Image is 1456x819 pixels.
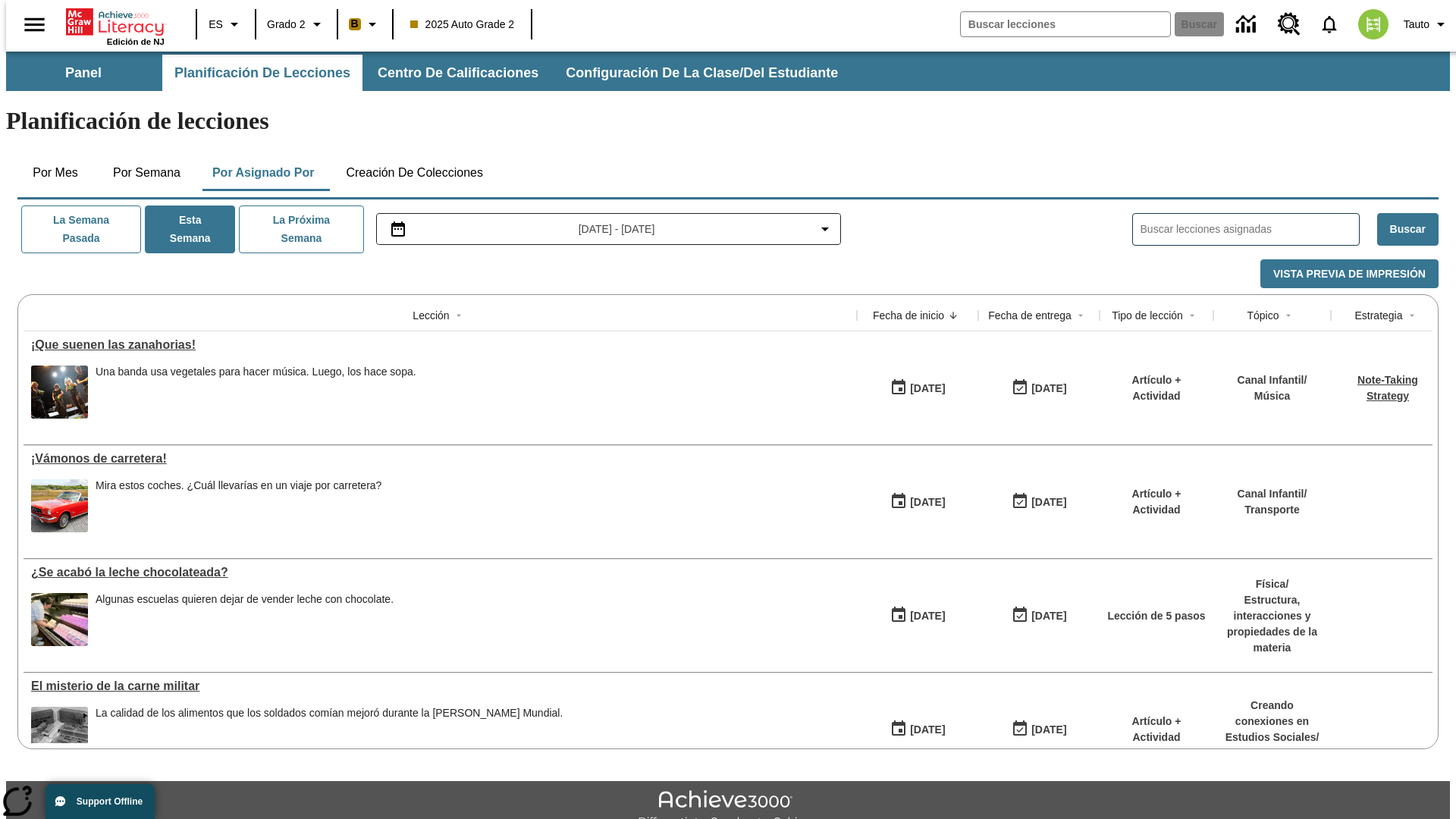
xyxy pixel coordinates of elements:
p: Transporte [1238,502,1307,518]
button: 09/28/25: Primer día en que estuvo disponible la lección [885,715,950,744]
span: B [351,14,359,33]
div: Portada [66,5,165,46]
div: [DATE] [1031,607,1066,626]
p: La calidad de los alimentos que los soldados comían mejoró durante la [PERSON_NAME] Mundial. [96,707,563,720]
div: Fecha de inicio [873,308,944,323]
span: Support Offline [77,796,143,807]
button: Por asignado por [200,155,327,191]
div: Algunas escuelas quieren dejar de vender leche con chocolate. [96,593,394,606]
button: Esta semana [145,206,235,253]
div: Tipo de lección [1112,308,1183,323]
button: 09/28/25: Último día en que podrá accederse la lección [1006,601,1072,630]
a: ¿Se acabó la leche chocolateada?, Lecciones [31,566,849,579]
p: Artículo + Actividad [1107,486,1206,518]
img: Un auto Ford Mustang rojo descapotable estacionado en un suelo adoquinado delante de un campo [31,479,88,532]
a: ¡Vámonos de carretera!, Lecciones [31,452,849,466]
button: Sort [1279,306,1298,325]
input: Buscar lecciones asignadas [1141,218,1359,240]
button: 09/28/25: Primer día en que estuvo disponible la lección [885,374,950,403]
button: Buscar [1377,213,1439,246]
input: Buscar campo [961,12,1170,36]
p: Creando conexiones en Estudios Sociales / [1221,698,1323,745]
button: Boost El color de la clase es anaranjado claro. Cambiar el color de la clase. [343,11,388,38]
div: Subbarra de navegación [6,52,1450,91]
span: Una banda usa vegetales para hacer música. Luego, los hace sopa. [96,366,416,419]
span: Grado 2 [267,17,306,33]
button: 09/28/25: Primer día en que estuvo disponible la lección [885,488,950,516]
button: Configuración de la clase/del estudiante [554,55,850,91]
a: Portada [66,7,165,37]
img: Un grupo de personas vestidas de negro toca música en un escenario. [31,366,88,419]
a: Note-Taking Strategy [1357,374,1418,402]
p: Artículo + Actividad [1107,372,1206,404]
span: 2025 Auto Grade 2 [410,17,515,33]
button: Centro de calificaciones [366,55,551,91]
button: Sort [1183,306,1201,325]
button: Por semana [101,155,193,191]
div: Mira estos coches. ¿Cuál llevarías en un viaje por carretera? [96,479,381,492]
button: Seleccione el intervalo de fechas opción del menú [383,220,835,238]
button: Sort [450,306,468,325]
div: Una banda usa vegetales para hacer música. Luego, los hace sopa. [96,366,416,378]
div: [DATE] [1031,720,1066,739]
span: Panel [65,64,102,82]
div: Tópico [1247,308,1279,323]
button: 09/28/25: Último día en que podrá accederse la lección [1006,374,1072,403]
button: Creación de colecciones [334,155,495,191]
button: 09/28/25: Primer día en que estuvo disponible la lección [885,601,950,630]
span: Tauto [1404,17,1429,33]
button: La próxima semana [239,206,363,253]
h1: Planificación de lecciones [6,107,1450,135]
a: Centro de recursos, Se abrirá en una pestaña nueva. [1269,4,1310,45]
a: ¡Que suenen las zanahorias!, Lecciones [31,338,849,352]
p: Lección de 5 pasos [1107,608,1205,624]
span: Configuración de la clase/del estudiante [566,64,838,82]
span: Centro de calificaciones [378,64,538,82]
button: Lenguaje: ES, Selecciona un idioma [202,11,250,38]
button: La semana pasada [21,206,141,253]
span: Algunas escuelas quieren dejar de vender leche con chocolate. [96,593,394,646]
a: Centro de información [1227,4,1269,45]
div: Fecha de entrega [988,308,1072,323]
p: Física / [1221,576,1323,592]
div: Subbarra de navegación [6,55,852,91]
div: [DATE] [910,379,945,398]
p: Canal Infantil / [1238,486,1307,502]
div: Mira estos coches. ¿Cuál llevarías en un viaje por carretera? [96,479,381,532]
button: Panel [8,55,159,91]
button: Sort [944,306,962,325]
a: Notificaciones [1310,5,1349,44]
p: Artículo + Actividad [1107,714,1206,745]
button: 09/28/25: Último día en que podrá accederse la lección [1006,488,1072,516]
button: Grado: Grado 2, Elige un grado [261,11,332,38]
div: ¡Que suenen las zanahorias! [31,338,849,352]
button: Escoja un nuevo avatar [1349,5,1398,44]
img: avatar image [1358,9,1389,39]
button: Abrir el menú lateral [12,2,57,47]
div: [DATE] [1031,379,1066,398]
div: Lección [413,308,449,323]
svg: Collapse Date Range Filter [816,220,834,238]
button: Perfil/Configuración [1398,11,1456,38]
button: Sort [1403,306,1421,325]
p: Música [1238,388,1307,404]
button: Por mes [17,155,93,191]
div: La calidad de los alimentos que los soldados comían mejoró durante la Segunda Guerra Mundial. [96,707,563,760]
div: Estrategia [1354,308,1402,323]
button: Support Offline [45,784,155,819]
span: Planificación de lecciones [174,64,350,82]
span: Edición de NJ [107,37,165,46]
img: image [31,593,88,646]
button: 09/28/25: Último día en que podrá accederse la lección [1006,715,1072,744]
span: ES [209,17,223,33]
div: [DATE] [910,493,945,512]
p: Canal Infantil / [1238,372,1307,388]
div: El misterio de la carne militar [31,679,849,693]
span: [DATE] - [DATE] [579,221,655,237]
div: [DATE] [910,607,945,626]
a: El misterio de la carne militar , Lecciones [31,679,849,693]
div: [DATE] [1031,493,1066,512]
p: Estructura, interacciones y propiedades de la materia [1221,592,1323,656]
